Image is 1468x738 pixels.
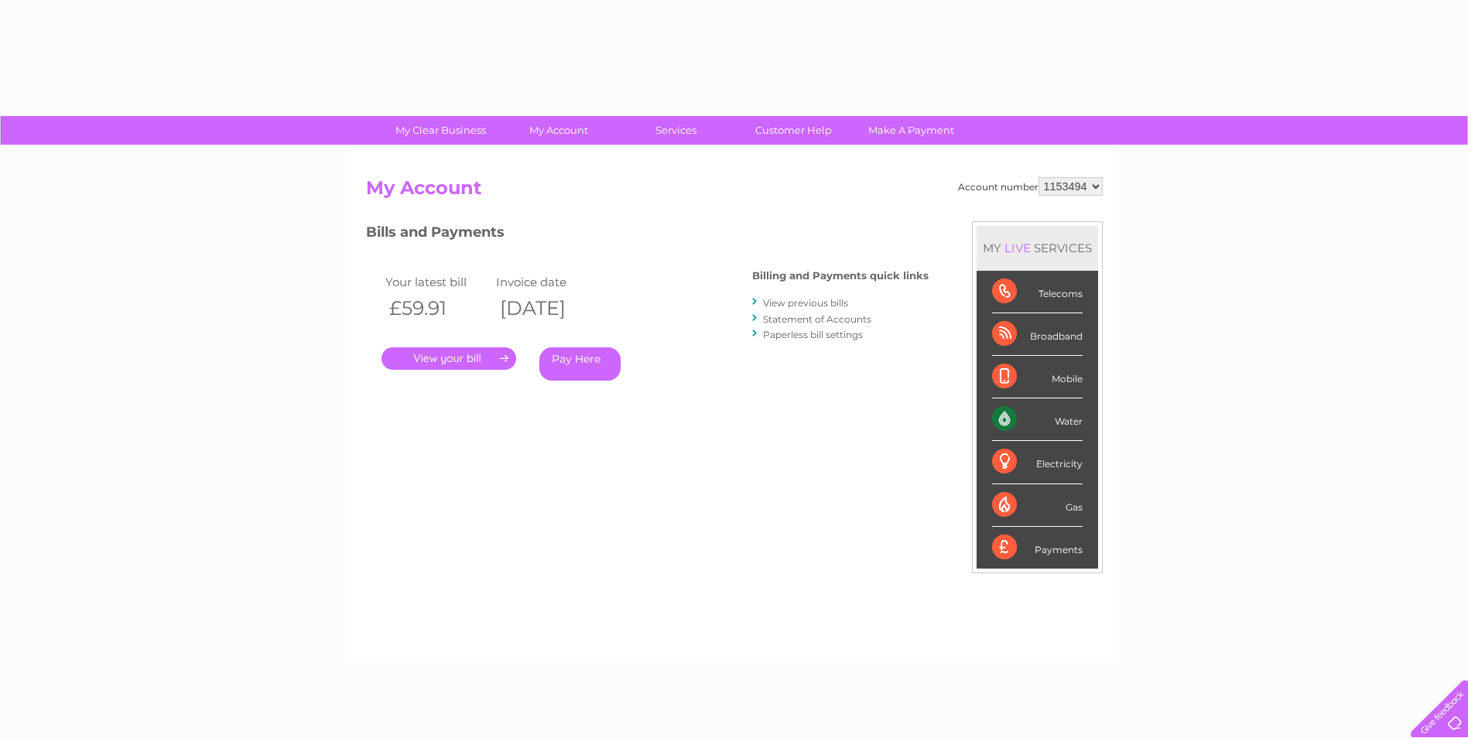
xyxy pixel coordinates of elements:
[763,297,848,309] a: View previous bills
[382,347,516,370] a: .
[992,356,1083,398] div: Mobile
[992,271,1083,313] div: Telecoms
[539,347,621,381] a: Pay Here
[763,329,863,340] a: Paperless bill settings
[366,177,1103,207] h2: My Account
[494,116,622,145] a: My Account
[612,116,740,145] a: Services
[366,221,929,248] h3: Bills and Payments
[382,272,493,292] td: Your latest bill
[992,527,1083,569] div: Payments
[977,226,1098,270] div: MY SERVICES
[377,116,505,145] a: My Clear Business
[992,441,1083,483] div: Electricity
[752,270,929,282] h4: Billing and Payments quick links
[1001,241,1034,255] div: LIVE
[492,292,604,324] th: [DATE]
[763,313,871,325] a: Statement of Accounts
[492,272,604,292] td: Invoice date
[958,177,1103,196] div: Account number
[382,292,493,324] th: £59.91
[730,116,857,145] a: Customer Help
[992,484,1083,527] div: Gas
[992,398,1083,441] div: Water
[847,116,975,145] a: Make A Payment
[992,313,1083,356] div: Broadband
